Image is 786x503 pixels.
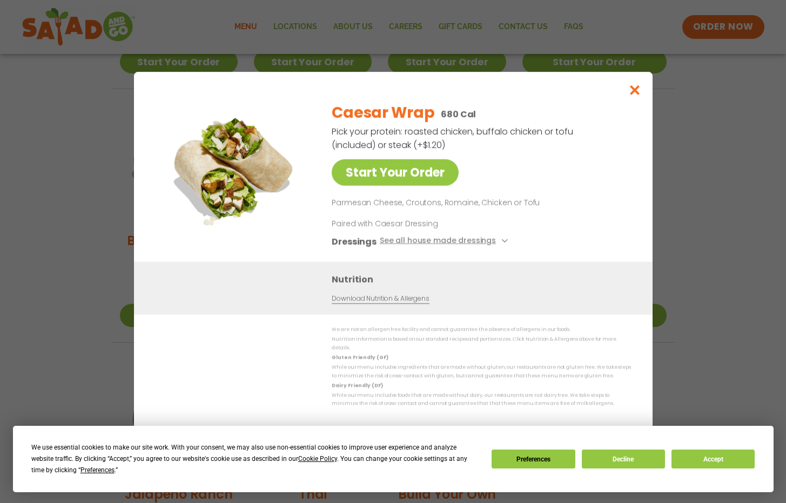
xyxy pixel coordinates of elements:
h3: Nutrition [332,273,636,286]
button: Preferences [492,450,575,468]
span: Cookie Policy [298,455,337,463]
button: Decline [582,450,665,468]
div: Cookie Consent Prompt [13,426,774,492]
p: Nutrition information is based on our standard recipes and portion sizes. Click Nutrition & Aller... [332,335,631,352]
h3: Dressings [332,235,377,248]
p: We are not an allergen free facility and cannot guarantee the absence of allergens in our foods. [332,325,631,334]
a: Start Your Order [332,159,459,186]
strong: Dairy Friendly (DF) [332,382,382,389]
p: While our menu includes foods that are made without dairy, our restaurants are not dairy free. We... [332,391,631,408]
button: See all house made dressings [379,235,510,248]
p: 680 Cal [441,107,476,121]
button: Accept [671,450,755,468]
img: Featured product photo for Caesar Wrap [158,93,310,244]
p: Paired with Caesar Dressing [332,218,532,229]
a: Download Nutrition & Allergens [332,294,429,304]
h2: Caesar Wrap [332,101,434,124]
p: Parmesan Cheese, Croutons, Romaine, Chicken or Tofu [332,196,627,209]
span: Preferences [80,466,115,474]
strong: Gluten Friendly (GF) [332,354,388,361]
div: We use essential cookies to make our site work. With your consent, we may also use non-essential ... [31,442,479,476]
button: Close modal [617,72,652,108]
p: While our menu includes ingredients that are made without gluten, our restaurants are not gluten ... [332,363,631,380]
p: Pick your protein: roasted chicken, buffalo chicken or tofu (included) or steak (+$1.20) [332,125,575,152]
